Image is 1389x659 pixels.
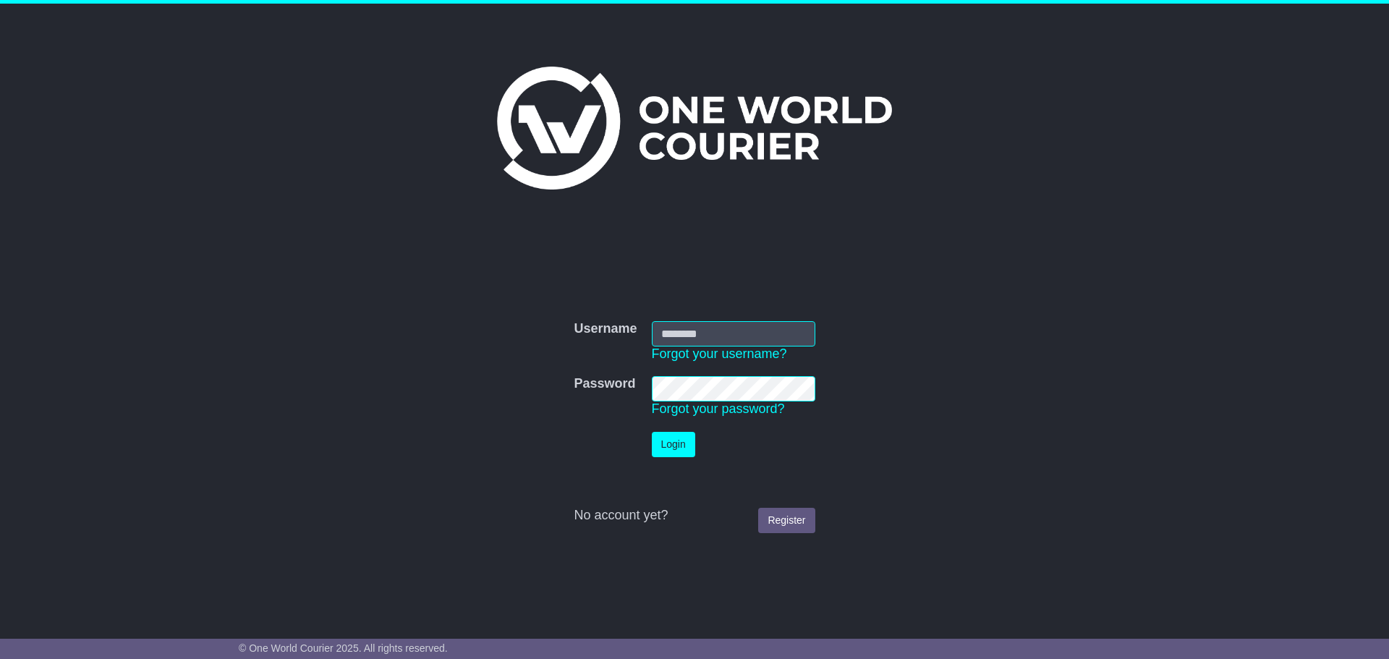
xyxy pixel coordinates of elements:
label: Password [574,376,635,392]
a: Forgot your password? [652,401,785,416]
div: No account yet? [574,508,815,524]
label: Username [574,321,637,337]
button: Login [652,432,695,457]
span: © One World Courier 2025. All rights reserved. [239,642,448,654]
img: One World [497,67,892,190]
a: Forgot your username? [652,346,787,361]
a: Register [758,508,815,533]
